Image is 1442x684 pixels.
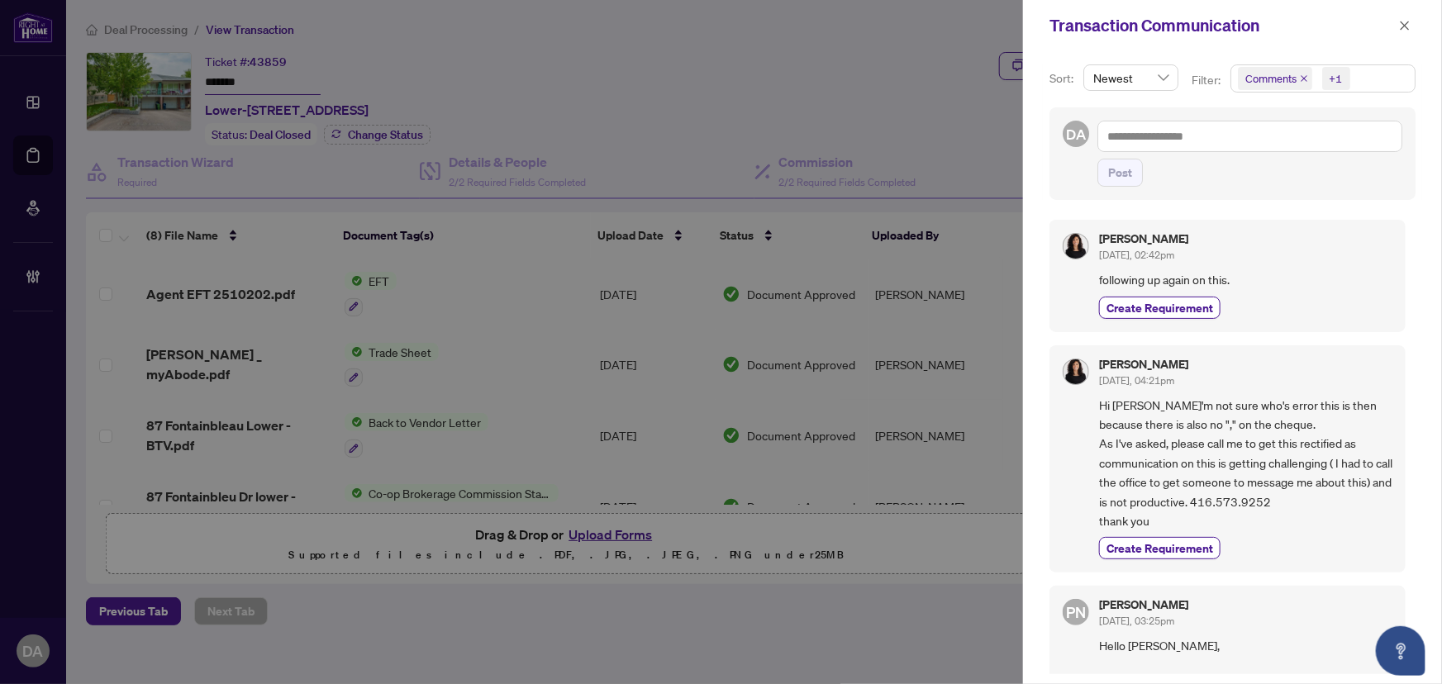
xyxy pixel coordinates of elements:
[1099,270,1392,289] span: following up again on this.
[1300,74,1308,83] span: close
[1376,626,1425,676] button: Open asap
[1099,615,1174,627] span: [DATE], 03:25pm
[1399,20,1411,31] span: close
[1330,70,1343,87] div: +1
[1099,249,1174,261] span: [DATE], 02:42pm
[1238,67,1312,90] span: Comments
[1106,299,1213,316] span: Create Requirement
[1099,396,1392,531] span: Hi [PERSON_NAME]'m not sure who's error this is then because there is also no "," on the cheque. ...
[1064,359,1088,384] img: Profile Icon
[1099,233,1188,245] h5: [PERSON_NAME]
[1064,234,1088,259] img: Profile Icon
[1049,69,1077,88] p: Sort:
[1245,70,1297,87] span: Comments
[1099,537,1221,559] button: Create Requirement
[1099,297,1221,319] button: Create Requirement
[1099,374,1174,387] span: [DATE], 04:21pm
[1066,601,1086,624] span: PN
[1093,65,1168,90] span: Newest
[1097,159,1143,187] button: Post
[1192,71,1223,89] p: Filter:
[1099,599,1188,610] h5: [PERSON_NAME]
[1049,13,1394,38] div: Transaction Communication
[1066,123,1086,145] span: DA
[1099,359,1188,370] h5: [PERSON_NAME]
[1106,539,1213,557] span: Create Requirement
